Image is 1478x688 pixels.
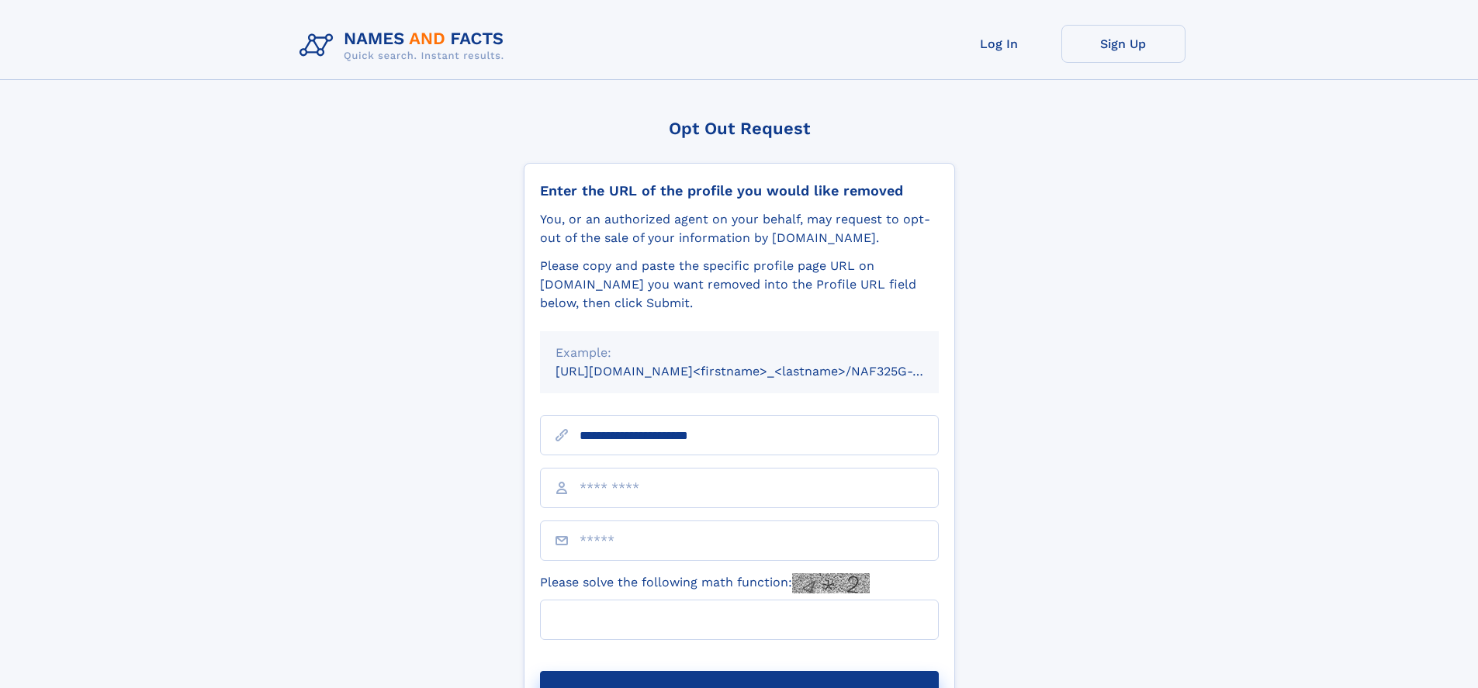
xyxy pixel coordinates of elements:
a: Sign Up [1061,25,1186,63]
div: Enter the URL of the profile you would like removed [540,182,939,199]
div: Opt Out Request [524,119,955,138]
img: Logo Names and Facts [293,25,517,67]
div: Please copy and paste the specific profile page URL on [DOMAIN_NAME] you want removed into the Pr... [540,257,939,313]
div: Example: [556,344,923,362]
label: Please solve the following math function: [540,573,870,593]
a: Log In [937,25,1061,63]
small: [URL][DOMAIN_NAME]<firstname>_<lastname>/NAF325G-xxxxxxxx [556,364,968,379]
div: You, or an authorized agent on your behalf, may request to opt-out of the sale of your informatio... [540,210,939,247]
